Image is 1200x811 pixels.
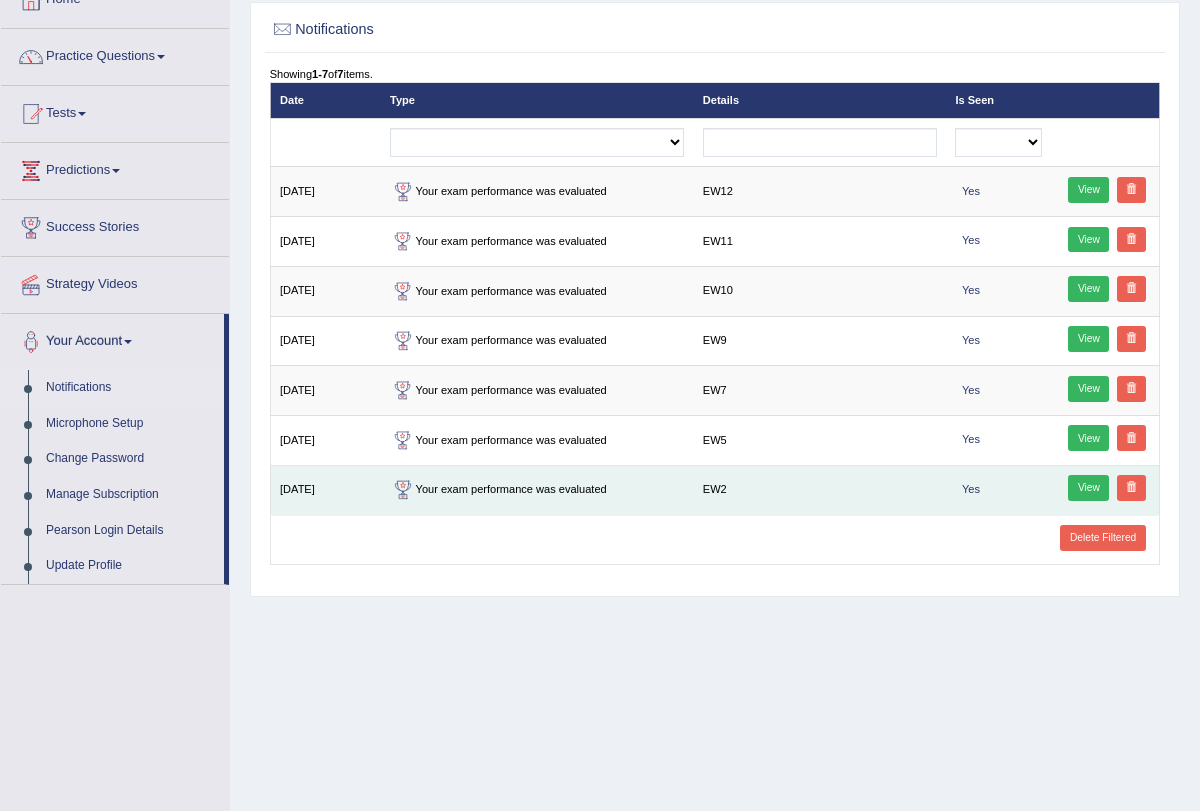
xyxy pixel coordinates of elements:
[1117,177,1146,203] a: Delete
[37,477,224,513] a: Manage Subscription
[37,406,224,442] a: Microphone Setup
[337,68,343,80] b: 7
[1,86,229,136] a: Tests
[381,416,694,466] td: Your exam performance was evaluated
[1117,376,1146,402] a: Delete
[1060,525,1145,551] a: Delete Filtered
[37,513,224,549] a: Pearson Login Details
[381,316,694,366] td: Your exam performance was evaluated
[1068,276,1109,302] a: View
[955,183,986,201] span: Yes
[37,548,224,584] a: Update Profile
[270,217,381,267] td: [DATE]
[1068,326,1109,352] a: View
[270,316,381,366] td: [DATE]
[955,94,994,106] a: Is Seen
[955,232,986,250] span: Yes
[955,282,986,300] span: Yes
[1068,177,1109,203] a: View
[955,431,986,449] span: Yes
[703,94,739,106] a: Details
[1068,376,1109,402] a: View
[693,316,946,366] td: EW9
[270,17,822,43] h2: Notifications
[1,143,229,193] a: Predictions
[1,200,229,250] a: Success Stories
[955,382,986,400] span: Yes
[381,167,694,217] td: Your exam performance was evaluated
[270,465,381,515] td: [DATE]
[1117,425,1146,451] a: Delete
[37,441,224,477] a: Change Password
[1068,475,1109,501] a: View
[693,266,946,316] td: EW10
[381,465,694,515] td: Your exam performance was evaluated
[1068,227,1109,253] a: View
[955,332,986,350] span: Yes
[312,68,328,80] b: 1-7
[270,416,381,466] td: [DATE]
[693,416,946,466] td: EW5
[1117,276,1146,302] a: Delete
[1068,425,1109,451] a: View
[693,217,946,267] td: EW11
[37,370,224,406] a: Notifications
[381,366,694,416] td: Your exam performance was evaluated
[1,314,224,364] a: Your Account
[1,257,229,307] a: Strategy Videos
[270,266,381,316] td: [DATE]
[693,167,946,217] td: EW12
[1117,326,1146,352] a: Delete
[1,29,229,79] a: Practice Questions
[381,266,694,316] td: Your exam performance was evaluated
[1117,475,1146,501] a: Delete
[270,66,1161,82] div: Showing of items.
[270,167,381,217] td: [DATE]
[693,465,946,515] td: EW2
[270,366,381,416] td: [DATE]
[955,481,986,499] span: Yes
[390,94,415,106] a: Type
[1117,227,1146,253] a: Delete
[381,217,694,267] td: Your exam performance was evaluated
[693,366,946,416] td: EW7
[280,94,304,106] a: Date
